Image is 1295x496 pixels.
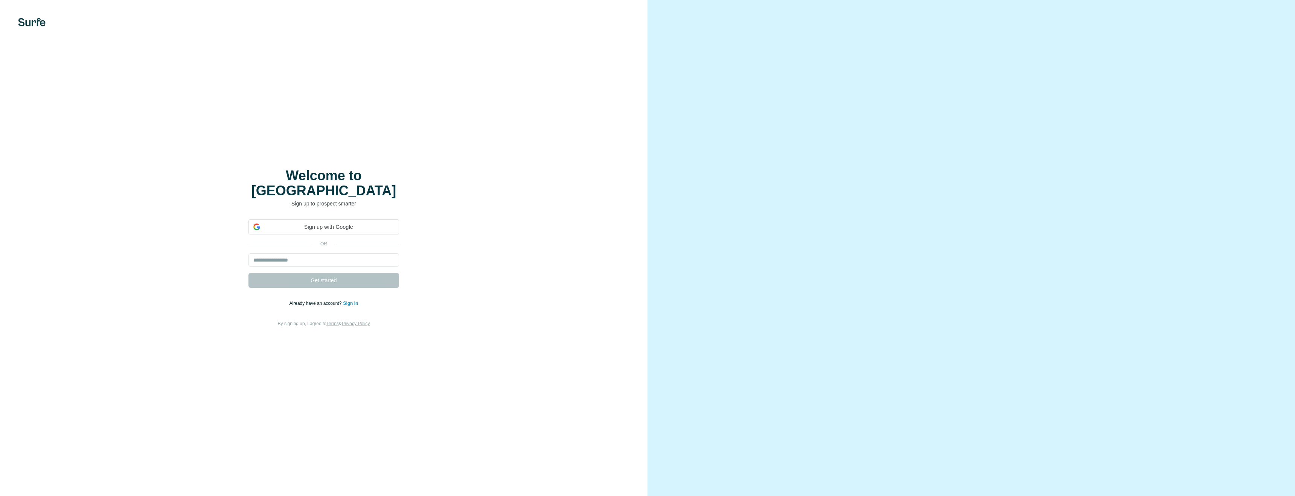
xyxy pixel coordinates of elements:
[326,321,339,326] a: Terms
[263,223,394,231] span: Sign up with Google
[312,240,336,247] p: or
[248,219,399,234] div: Sign up with Google
[289,301,343,306] span: Already have an account?
[342,321,370,326] a: Privacy Policy
[248,168,399,198] h1: Welcome to [GEOGRAPHIC_DATA]
[343,301,358,306] a: Sign in
[278,321,370,326] span: By signing up, I agree to &
[248,200,399,207] p: Sign up to prospect smarter
[18,18,46,26] img: Surfe's logo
